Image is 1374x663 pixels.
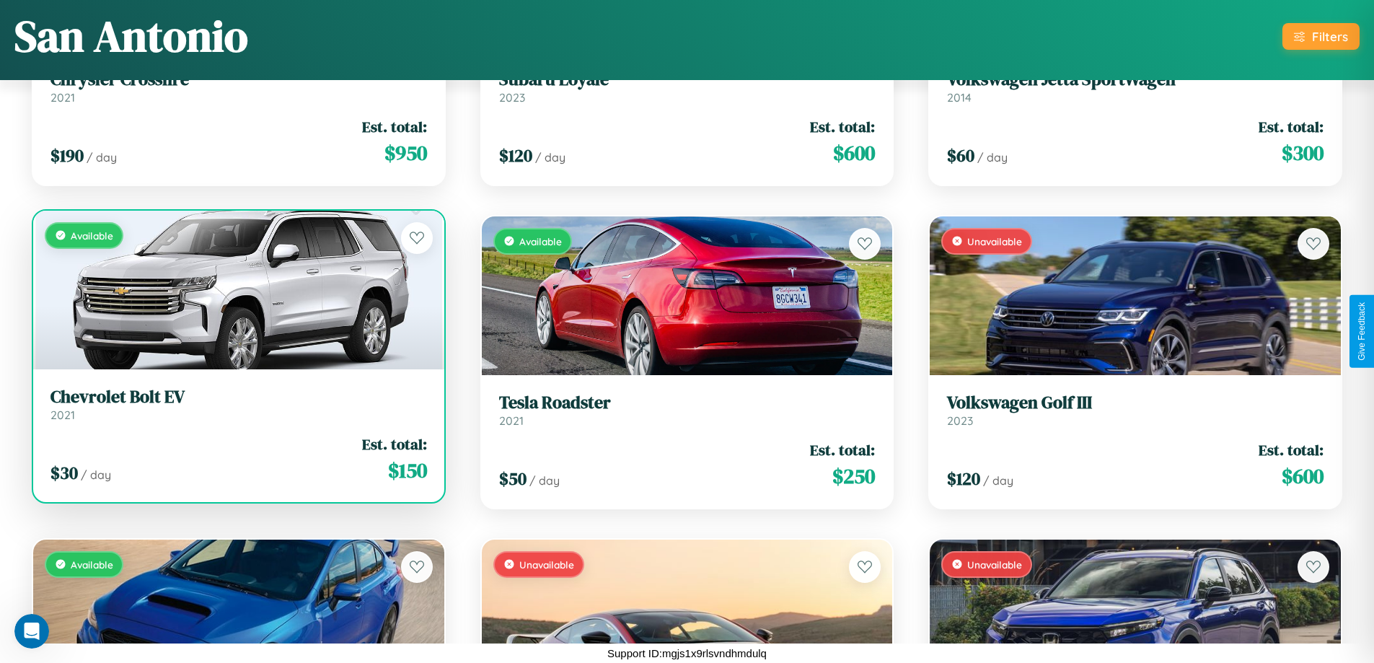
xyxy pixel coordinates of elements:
span: 2021 [50,408,75,422]
h1: San Antonio [14,6,248,66]
div: Give Feedback [1357,302,1367,361]
span: 2014 [947,90,972,105]
button: Filters [1282,23,1360,50]
h3: Subaru Loyale [499,69,876,90]
span: $ 190 [50,144,84,167]
span: Est. total: [362,116,427,137]
span: $ 30 [50,461,78,485]
h3: Chevrolet Bolt EV [50,387,427,408]
span: $ 950 [384,139,427,167]
span: Est. total: [1259,116,1324,137]
a: Tesla Roadster2021 [499,392,876,428]
span: $ 600 [833,139,875,167]
h3: Chrysler Crossfire [50,69,427,90]
span: $ 250 [832,462,875,491]
span: Est. total: [362,434,427,455]
a: Chevrolet Bolt EV2021 [50,387,427,422]
span: $ 120 [499,144,532,167]
span: / day [529,473,560,488]
span: / day [81,467,111,482]
span: Unavailable [967,558,1022,571]
a: Volkswagen Jetta SportWagen2014 [947,69,1324,105]
h3: Volkswagen Golf III [947,392,1324,413]
span: $ 300 [1282,139,1324,167]
span: Est. total: [810,439,875,460]
span: Est. total: [1259,439,1324,460]
span: 2021 [50,90,75,105]
iframe: Intercom live chat [14,614,49,649]
span: $ 600 [1282,462,1324,491]
span: / day [87,150,117,164]
span: Available [519,235,562,247]
h3: Tesla Roadster [499,392,876,413]
a: Subaru Loyale2023 [499,69,876,105]
span: $ 120 [947,467,980,491]
span: / day [983,473,1013,488]
span: Available [71,558,113,571]
span: $ 60 [947,144,974,167]
span: / day [535,150,565,164]
span: / day [977,150,1008,164]
span: Available [71,229,113,242]
span: Est. total: [810,116,875,137]
h3: Volkswagen Jetta SportWagen [947,69,1324,90]
a: Chrysler Crossfire2021 [50,69,427,105]
span: Unavailable [967,235,1022,247]
span: 2023 [947,413,973,428]
span: 2023 [499,90,525,105]
div: Filters [1312,29,1348,44]
p: Support ID: mgjs1x9rlsvndhmdulq [607,644,767,663]
a: Volkswagen Golf III2023 [947,392,1324,428]
span: $ 50 [499,467,527,491]
span: 2021 [499,413,524,428]
span: Unavailable [519,558,574,571]
span: $ 150 [388,456,427,485]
